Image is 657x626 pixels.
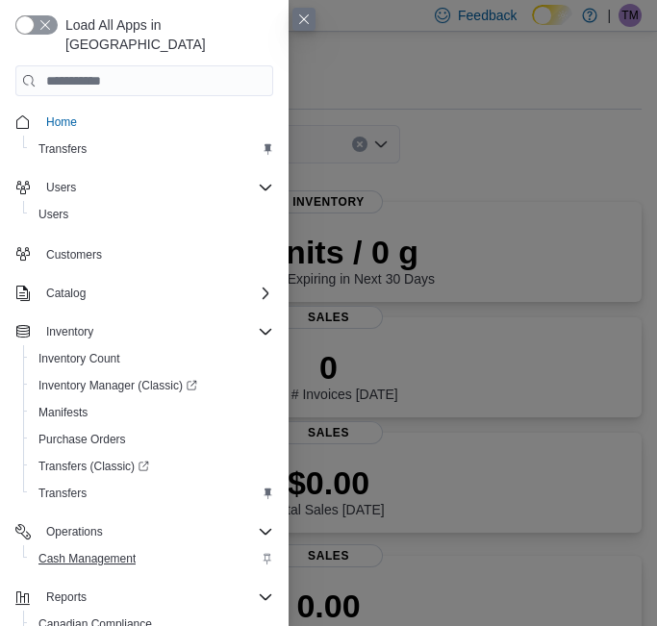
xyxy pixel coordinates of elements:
button: Inventory [8,318,281,345]
span: Home [38,110,273,134]
a: Home [38,111,85,134]
span: Users [38,176,273,199]
button: Users [8,174,281,201]
a: Cash Management [31,547,143,570]
a: Purchase Orders [31,428,134,451]
button: Users [38,176,84,199]
span: Users [38,207,68,222]
span: Users [46,180,76,195]
span: Transfers (Classic) [38,459,149,474]
button: Users [23,201,281,228]
span: Manifests [31,401,273,424]
a: Users [31,203,76,226]
span: Home [46,114,77,130]
button: Inventory [38,320,101,343]
button: Customers [8,239,281,267]
span: Catalog [38,282,273,305]
span: Inventory Count [31,347,273,370]
button: Reports [38,586,94,609]
span: Purchase Orders [38,432,126,447]
span: Cash Management [31,547,273,570]
span: Transfers [38,486,87,501]
a: Transfers (Classic) [31,455,157,478]
button: Purchase Orders [23,426,281,453]
span: Purchase Orders [31,428,273,451]
span: Inventory Manager (Classic) [38,378,197,393]
span: Customers [46,247,102,263]
button: Close this dialog [292,8,316,31]
a: Transfers [31,482,94,505]
a: Transfers [31,138,94,161]
button: Operations [38,520,111,543]
span: Inventory [46,324,93,339]
span: Reports [46,589,87,605]
button: Catalog [38,282,93,305]
span: Load All Apps in [GEOGRAPHIC_DATA] [58,15,273,54]
button: Transfers [23,136,281,163]
a: Customers [38,243,110,266]
span: Cash Management [38,551,136,566]
button: Catalog [8,280,281,307]
span: Operations [46,524,103,539]
span: Transfers [31,482,273,505]
span: Manifests [38,405,88,420]
a: Inventory Manager (Classic) [31,374,205,397]
a: Transfers (Classic) [23,453,281,480]
span: Transfers [38,141,87,157]
button: Cash Management [23,545,281,572]
button: Manifests [23,399,281,426]
span: Operations [38,520,273,543]
button: Home [8,108,281,136]
span: Inventory [38,320,273,343]
span: Transfers [31,138,273,161]
button: Transfers [23,480,281,507]
a: Manifests [31,401,95,424]
a: Inventory Manager (Classic) [23,372,281,399]
span: Users [31,203,273,226]
button: Reports [8,584,281,611]
span: Inventory Manager (Classic) [31,374,273,397]
span: Inventory Count [38,351,120,366]
a: Inventory Count [31,347,128,370]
button: Inventory Count [23,345,281,372]
span: Catalog [46,286,86,301]
span: Reports [38,586,273,609]
button: Operations [8,518,281,545]
span: Customers [38,241,273,265]
span: Transfers (Classic) [31,455,273,478]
